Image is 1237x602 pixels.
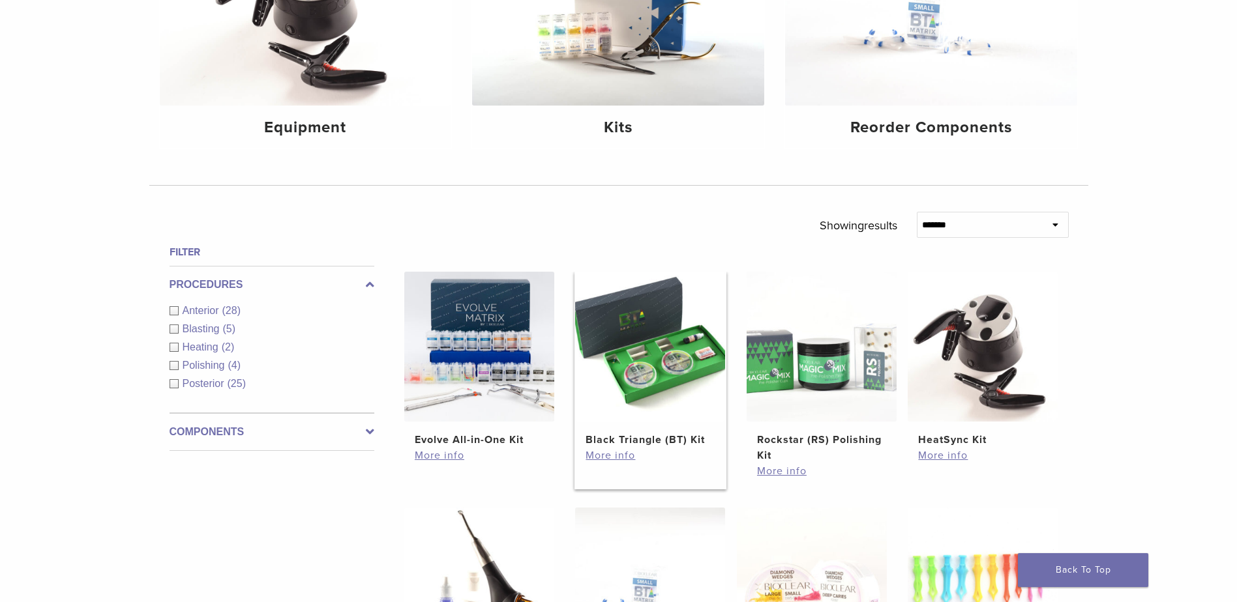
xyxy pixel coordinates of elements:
span: (5) [222,323,235,334]
span: Anterior [183,305,222,316]
span: (25) [228,378,246,389]
img: HeatSync Kit [908,272,1058,422]
span: Blasting [183,323,223,334]
img: Black Triangle (BT) Kit [575,272,725,422]
h2: Black Triangle (BT) Kit [586,432,715,448]
label: Procedures [170,277,374,293]
a: HeatSync KitHeatSync Kit [907,272,1059,448]
img: Evolve All-in-One Kit [404,272,554,422]
a: Rockstar (RS) Polishing KitRockstar (RS) Polishing Kit [746,272,898,463]
p: Showing results [820,212,897,239]
a: Black Triangle (BT) KitBlack Triangle (BT) Kit [574,272,726,448]
span: Posterior [183,378,228,389]
a: Back To Top [1018,553,1148,587]
h4: Reorder Components [796,116,1067,139]
h4: Filter [170,244,374,260]
h4: Kits [483,116,754,139]
a: More info [757,463,886,479]
span: (4) [228,360,241,371]
span: (28) [222,305,241,316]
span: Polishing [183,360,228,371]
h2: Rockstar (RS) Polishing Kit [757,432,886,463]
h2: HeatSync Kit [918,432,1047,448]
span: (2) [222,341,235,352]
a: More info [415,448,544,463]
img: Rockstar (RS) Polishing Kit [747,272,897,422]
span: Heating [183,341,222,352]
a: More info [918,448,1047,463]
label: Components [170,424,374,440]
a: More info [586,448,715,463]
h4: Equipment [170,116,441,139]
a: Evolve All-in-One KitEvolve All-in-One Kit [404,272,556,448]
h2: Evolve All-in-One Kit [415,432,544,448]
